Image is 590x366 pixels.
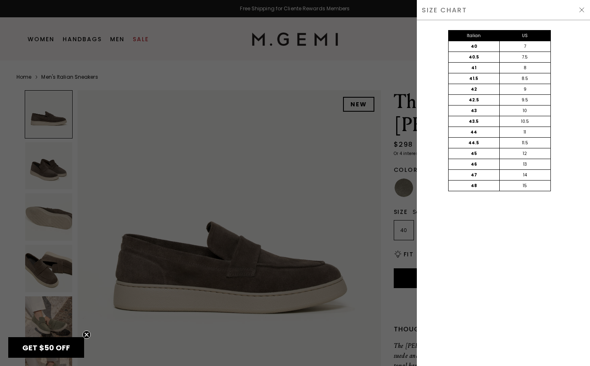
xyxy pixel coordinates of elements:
div: 7 [499,41,550,52]
div: 7.5 [499,52,550,62]
div: 10.5 [499,116,550,127]
div: 11.5 [499,138,550,148]
div: 41 [449,63,500,73]
div: 8 [499,63,550,73]
div: 15 [499,181,550,191]
div: 46 [449,159,500,169]
div: 42.5 [449,95,500,105]
div: 44.5 [449,138,500,148]
div: 9.5 [499,95,550,105]
div: 11 [499,127,550,137]
div: 41.5 [449,73,500,84]
div: 40 [449,41,500,52]
div: 43.5 [449,116,500,127]
div: Italian [449,30,500,41]
div: 10 [499,106,550,116]
div: GET $50 OFFClose teaser [8,337,84,358]
div: 40.5 [449,52,500,62]
div: 14 [499,170,550,180]
div: 44 [449,127,500,137]
div: 43 [449,106,500,116]
img: Hide Drawer [578,7,585,13]
div: 42 [449,84,500,94]
div: 12 [499,148,550,159]
div: 48 [449,181,500,191]
button: Close teaser [82,331,91,339]
span: GET $50 OFF [22,343,70,353]
div: 13 [499,159,550,169]
div: US [499,30,550,41]
div: 9 [499,84,550,94]
div: 45 [449,148,500,159]
div: 47 [449,170,500,180]
div: 8.5 [499,73,550,84]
